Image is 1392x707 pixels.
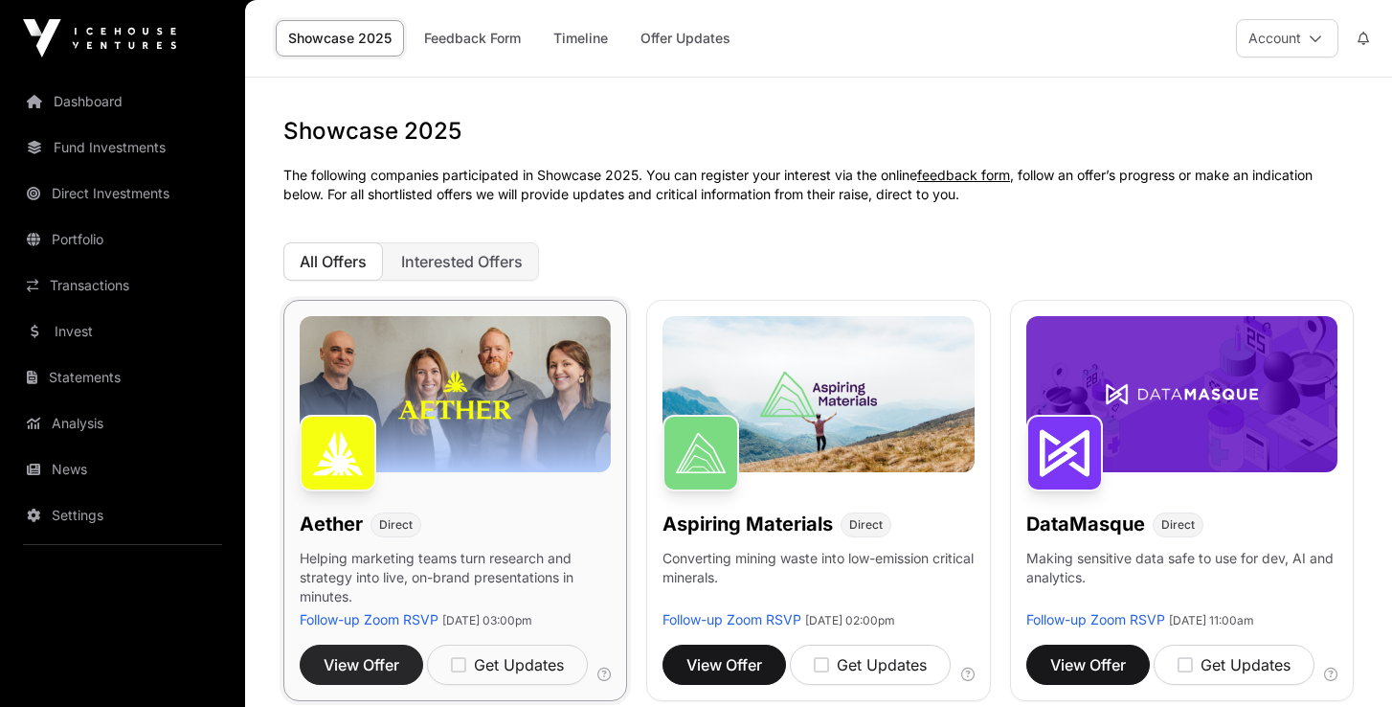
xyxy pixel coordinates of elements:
button: Get Updates [790,645,951,685]
p: Helping marketing teams turn research and strategy into live, on-brand presentations in minutes. [300,549,611,610]
button: View Offer [300,645,423,685]
span: All Offers [300,252,367,271]
button: Get Updates [427,645,588,685]
h1: Aether [300,511,363,537]
a: Timeline [541,20,620,57]
p: The following companies participated in Showcase 2025. You can register your interest via the onl... [283,166,1354,204]
a: Feedback Form [412,20,533,57]
a: Direct Investments [15,172,230,215]
a: Follow-up Zoom RSVP [300,611,438,627]
div: Get Updates [451,653,564,676]
div: Get Updates [814,653,927,676]
button: Get Updates [1154,645,1314,685]
div: Get Updates [1178,653,1291,676]
span: Interested Offers [401,252,523,271]
span: [DATE] 02:00pm [805,613,895,627]
a: Transactions [15,264,230,307]
span: [DATE] 03:00pm [442,613,532,627]
a: Follow-up Zoom RSVP [1026,611,1165,627]
button: All Offers [283,242,383,281]
span: View Offer [324,653,399,676]
p: Converting mining waste into low-emission critical minerals. [662,549,974,610]
p: Making sensitive data safe to use for dev, AI and analytics. [1026,549,1337,610]
img: Aether [300,415,376,491]
img: Aspiring-Banner.jpg [662,316,974,472]
span: [DATE] 11:00am [1169,613,1254,627]
button: View Offer [662,645,786,685]
a: News [15,448,230,490]
span: Direct [379,517,413,533]
span: Direct [849,517,883,533]
a: Invest [15,310,230,353]
a: Settings [15,494,230,536]
a: Analysis [15,402,230,445]
img: DataMasque [1026,415,1103,491]
a: Dashboard [15,80,230,123]
h1: Aspiring Materials [662,511,833,537]
a: Showcase 2025 [276,20,404,57]
img: Icehouse Ventures Logo [23,19,176,57]
span: View Offer [686,653,762,676]
a: feedback form [917,167,1010,183]
a: Statements [15,356,230,399]
img: Aether-Banner.jpg [300,316,611,472]
a: Follow-up Zoom RSVP [662,611,801,627]
a: Fund Investments [15,126,230,169]
a: Offer Updates [628,20,743,57]
button: Interested Offers [385,242,539,281]
iframe: Chat Widget [1296,615,1392,707]
button: View Offer [1026,645,1150,685]
a: Portfolio [15,218,230,261]
button: Account [1236,19,1338,57]
h1: DataMasque [1026,511,1145,537]
span: Direct [1161,517,1195,533]
span: View Offer [1050,653,1126,676]
h1: Showcase 2025 [283,116,1354,147]
img: Aspiring Materials [662,415,739,491]
img: DataMasque-Banner.jpg [1026,316,1337,472]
